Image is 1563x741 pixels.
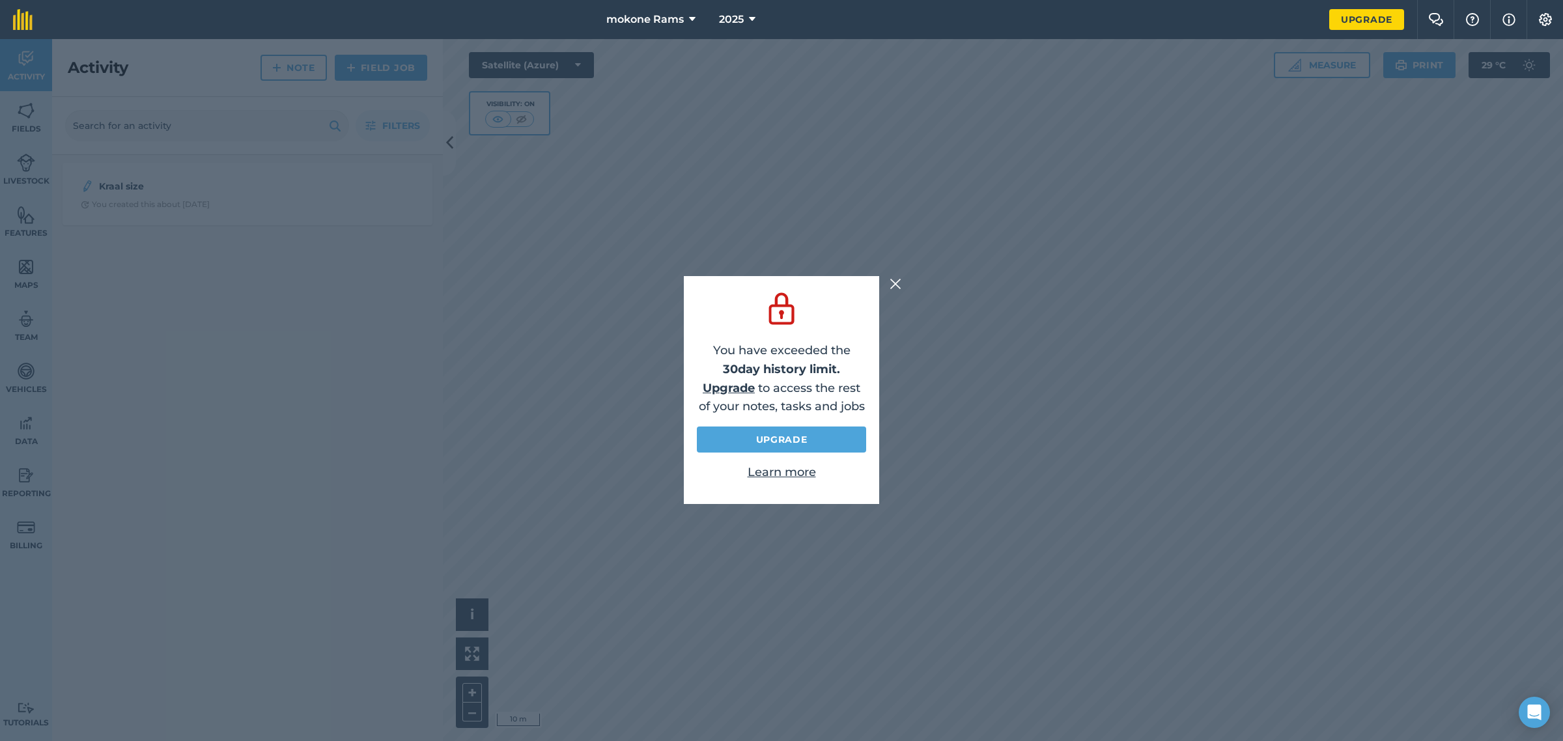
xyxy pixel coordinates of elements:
p: You have exceeded the [697,341,866,379]
img: A cog icon [1538,13,1553,26]
strong: 30 day history limit. [723,362,840,376]
img: fieldmargin Logo [13,9,33,30]
img: svg+xml;base64,PD94bWwgdmVyc2lvbj0iMS4wIiBlbmNvZGluZz0idXRmLTgiPz4KPCEtLSBHZW5lcmF0b3I6IEFkb2JlIE... [763,289,800,328]
span: mokone Rams [606,12,684,27]
a: Upgrade [1329,9,1404,30]
a: Upgrade [697,426,866,453]
a: Learn more [748,465,816,479]
a: Upgrade [703,381,755,395]
img: svg+xml;base64,PHN2ZyB4bWxucz0iaHR0cDovL3d3dy53My5vcmcvMjAwMC9zdmciIHdpZHRoPSIxNyIgaGVpZ2h0PSIxNy... [1502,12,1515,27]
div: Open Intercom Messenger [1519,697,1550,728]
img: A question mark icon [1465,13,1480,26]
img: svg+xml;base64,PHN2ZyB4bWxucz0iaHR0cDovL3d3dy53My5vcmcvMjAwMC9zdmciIHdpZHRoPSIyMiIgaGVpZ2h0PSIzMC... [890,276,901,292]
img: Two speech bubbles overlapping with the left bubble in the forefront [1428,13,1444,26]
p: to access the rest of your notes, tasks and jobs [697,379,866,417]
span: 2025 [719,12,744,27]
